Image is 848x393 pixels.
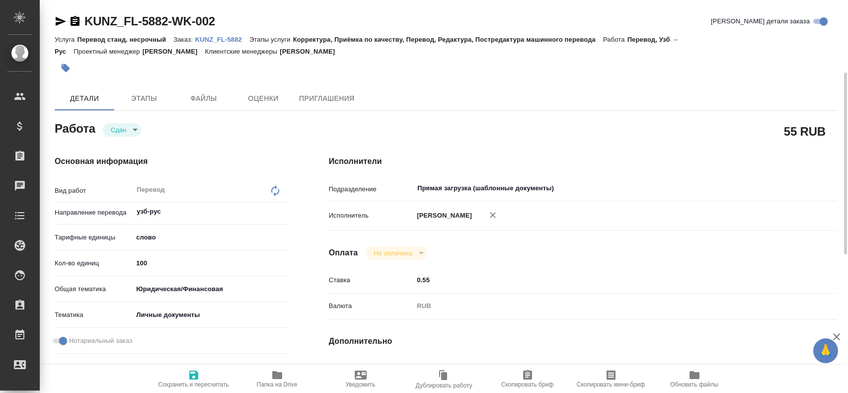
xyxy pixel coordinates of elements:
button: Обновить файлы [653,365,736,393]
span: Дублировать работу [416,382,472,389]
span: 🙏 [817,340,834,361]
p: Последнее изменение [329,363,414,373]
p: Исполнитель [329,211,414,221]
p: Заказ: [173,36,195,43]
span: Детали [61,92,108,105]
p: Работа [603,36,627,43]
p: [PERSON_NAME] [413,211,472,221]
button: Скопировать ссылку [69,15,81,27]
p: Тарифные единицы [55,233,133,242]
h2: 55 RUB [784,123,826,140]
span: Уведомить [346,381,376,388]
button: Добавить тэг [55,57,77,79]
h4: Основная информация [55,156,289,167]
span: Нотариальный заказ [69,336,132,346]
p: [PERSON_NAME] [143,48,205,55]
div: Сдан [103,123,141,137]
p: Клиентские менеджеры [205,48,280,55]
input: ✎ Введи что-нибудь [133,256,289,270]
span: [PERSON_NAME] детали заказа [711,16,810,26]
span: Файлы [180,92,228,105]
button: Скопировать мини-бриф [569,365,653,393]
h2: Работа [55,119,95,137]
p: Общая тематика [55,284,133,294]
button: Уведомить [319,365,402,393]
div: слово [133,229,289,246]
button: Папка на Drive [235,365,319,393]
span: Приглашения [299,92,355,105]
div: Юридическая/Финансовая [133,281,289,298]
h4: Оплата [329,247,358,259]
button: Не оплачена [371,249,415,257]
button: Open [284,211,286,213]
span: Папка на Drive [257,381,298,388]
p: Валюта [329,301,414,311]
div: Сдан [366,246,427,260]
button: Дублировать работу [402,365,486,393]
p: Тематика [55,310,133,320]
span: Скопировать бриф [501,381,553,388]
p: Проектный менеджер [74,48,142,55]
p: Перевод станд. несрочный [77,36,173,43]
button: Скопировать ссылку для ЯМессенджера [55,15,67,27]
p: Вид работ [55,186,133,196]
a: KUNZ_FL-5882 [195,35,249,43]
button: Удалить исполнителя [482,204,504,226]
p: Подразделение [329,184,414,194]
button: 🙏 [813,338,838,363]
input: ✎ Введи что-нибудь [413,273,794,287]
button: Open [789,187,791,189]
span: Скопировать мини-бриф [577,381,645,388]
p: Этапы услуги [249,36,293,43]
h4: Исполнители [329,156,837,167]
p: [PERSON_NAME] [280,48,342,55]
p: Кол-во единиц [55,258,133,268]
p: Ставка [329,275,414,285]
p: Корректура, Приёмка по качеству, Перевод, Редактура, Постредактура машинного перевода [293,36,603,43]
p: Направление перевода [55,208,133,218]
button: Сохранить и пересчитать [152,365,235,393]
span: Этапы [120,92,168,105]
span: Обновить файлы [670,381,718,388]
div: Личные документы [133,307,289,323]
p: KUNZ_FL-5882 [195,36,249,43]
h4: Дополнительно [329,335,837,347]
span: Сохранить и пересчитать [158,381,229,388]
a: KUNZ_FL-5882-WK-002 [84,14,215,28]
button: Сдан [108,126,129,134]
span: Оценки [239,92,287,105]
div: RUB [413,298,794,314]
p: Услуга [55,36,77,43]
input: Пустое поле [413,360,794,375]
button: Скопировать бриф [486,365,569,393]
